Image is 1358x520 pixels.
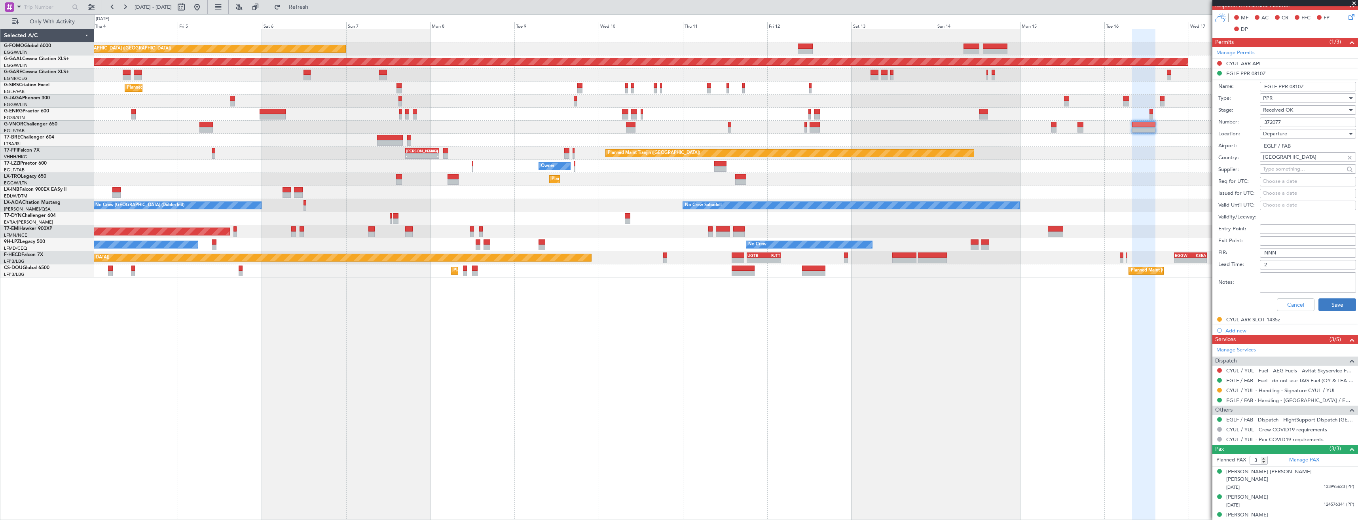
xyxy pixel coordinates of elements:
[96,16,109,23] div: [DATE]
[4,96,22,101] span: G-JAGA
[4,226,52,231] a: T7-EMIHawker 900XP
[1263,190,1353,197] div: Choose a date
[4,57,22,61] span: G-GAAL
[4,63,28,68] a: EGGW/LTN
[767,22,852,29] div: Fri 12
[270,1,318,13] button: Refresh
[1131,265,1256,277] div: Planned Maint [GEOGRAPHIC_DATA] ([GEOGRAPHIC_DATA])
[1263,151,1344,163] input: Type something...
[1218,237,1260,245] label: Exit Point:
[1216,49,1255,57] a: Manage Permits
[4,245,27,251] a: LFMD/CEQ
[1226,367,1354,374] a: CYUL / YUL - Fuel - AEG Fuels - Avitat Skyservice Fuel CYUL / YUL
[541,160,554,172] div: Owner
[1226,484,1240,490] span: [DATE]
[4,49,28,55] a: EGGW/LTN
[93,22,178,29] div: Thu 4
[1215,335,1236,344] span: Services
[4,174,46,179] a: LX-TROLegacy 650
[4,57,69,61] a: G-GAALCessna Citation XLS+
[406,148,422,153] div: [PERSON_NAME]
[599,22,683,29] div: Wed 10
[4,89,25,95] a: EGLF/FAB
[4,109,23,114] span: G-ENRG
[1218,106,1260,114] label: Stage:
[1218,166,1260,174] label: Supplier:
[936,22,1020,29] div: Sun 14
[1226,387,1336,394] a: CYUL / YUL - Handling - Signature CYUL / YUL
[4,200,22,205] span: LX-AOA
[135,4,172,11] span: [DATE] - [DATE]
[4,102,28,108] a: EGGW/LTN
[1215,445,1224,454] span: Pax
[24,1,70,13] input: Trip Number
[95,199,184,211] div: No Crew [GEOGRAPHIC_DATA] (Dublin Intl)
[1104,22,1189,29] div: Tue 16
[747,258,764,263] div: -
[1226,436,1324,443] a: CYUL / YUL - Pax COVID19 requirements
[4,83,49,87] a: G-SIRSCitation Excel
[1277,298,1314,311] button: Cancel
[685,199,722,211] div: No Crew Sabadell
[1218,279,1260,287] label: Notes:
[1263,163,1344,175] input: Type something...
[1218,118,1260,126] label: Number:
[9,15,86,28] button: Only With Activity
[4,206,51,212] a: [PERSON_NAME]/QSA
[1330,38,1341,46] span: (1/3)
[1226,468,1354,484] div: [PERSON_NAME] [PERSON_NAME] [PERSON_NAME]
[1330,444,1341,453] span: (3/3)
[1218,130,1260,138] label: Location:
[1215,38,1234,47] span: Permits
[683,22,767,29] div: Thu 11
[1324,14,1330,22] span: FP
[1218,225,1260,233] label: Entry Point:
[1218,213,1260,221] label: Validity/Leeway:
[1263,178,1353,186] div: Choose a date
[4,174,21,179] span: LX-TRO
[1218,261,1260,269] label: Lead Time:
[4,161,47,166] a: T7-LZZIPraetor 600
[1216,346,1256,354] a: Manage Services
[764,253,780,258] div: RJTT
[1189,22,1273,29] div: Wed 17
[1330,335,1341,344] span: (3/5)
[1218,154,1260,162] label: Country:
[4,187,19,192] span: LX-INB
[178,22,262,29] div: Fri 5
[21,19,83,25] span: Only With Activity
[4,219,53,225] a: EVRA/[PERSON_NAME]
[4,115,25,121] a: EGSS/STN
[4,252,43,257] a: F-HECDFalcon 7X
[4,109,49,114] a: G-ENRGPraetor 600
[4,226,19,231] span: T7-EMI
[4,135,20,140] span: T7-BRE
[4,271,25,277] a: LFPB/LBG
[453,265,578,277] div: Planned Maint [GEOGRAPHIC_DATA] ([GEOGRAPHIC_DATA])
[1226,60,1261,67] div: CYUL ARR API
[1260,248,1356,258] input: NNN
[4,193,27,199] a: EDLW/DTM
[1282,14,1288,22] span: CR
[4,252,21,257] span: F-HECD
[430,22,514,29] div: Mon 8
[1218,178,1260,186] label: Req for UTC:
[852,22,936,29] div: Sat 13
[4,70,22,74] span: G-GARE
[1318,298,1356,311] button: Save
[4,187,66,192] a: LX-INBFalcon 900EX EASy II
[514,22,599,29] div: Tue 9
[1226,511,1268,519] div: [PERSON_NAME]
[1215,406,1233,415] span: Others
[4,161,20,166] span: T7-LZZI
[1301,14,1311,22] span: FFC
[4,213,56,218] a: T7-DYNChallenger 604
[1263,201,1353,209] div: Choose a date
[1263,106,1293,114] span: Received OK
[1216,456,1246,464] label: Planned PAX
[1261,14,1269,22] span: AC
[1324,501,1354,508] span: 124576341 (PP)
[4,239,45,244] a: 9H-LPZLegacy 500
[1218,95,1260,102] label: Type:
[1226,377,1354,384] a: EGLF / FAB - Fuel - do not use TAG Fuel (OY & LEA only) EGLF / FAB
